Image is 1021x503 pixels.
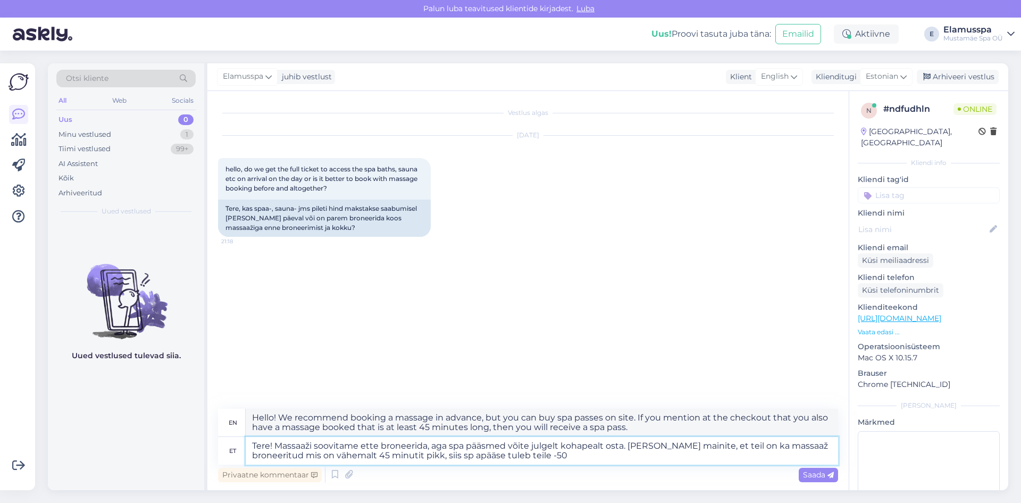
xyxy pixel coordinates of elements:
p: Uued vestlused tulevad siia. [72,350,181,361]
button: Emailid [775,24,821,44]
div: en [229,414,237,432]
input: Lisa tag [858,187,1000,203]
div: Arhiveeri vestlus [917,70,999,84]
span: Luba [573,4,598,13]
span: Saada [803,470,834,480]
span: Uued vestlused [102,207,151,216]
div: Kliendi info [858,158,1000,168]
p: Kliendi email [858,242,1000,253]
div: Minu vestlused [58,129,111,140]
div: Kõik [58,173,74,184]
div: Tere, kas spaa-, sauna- jms pileti hind makstakse saabumisel [PERSON_NAME] päeval või on parem br... [218,200,431,237]
div: All [56,94,69,108]
div: Proovi tasuta juba täna: [651,28,771,40]
span: Otsi kliente [66,73,108,84]
div: Küsi meiliaadressi [858,253,933,268]
div: Küsi telefoninumbrit [858,283,943,298]
span: Elamusspa [223,71,263,83]
div: juhib vestlust [278,71,332,83]
div: Aktiivne [834,24,899,44]
div: [PERSON_NAME] [858,401,1000,410]
div: Klienditugi [811,71,857,83]
span: Estonian [866,71,898,83]
span: Online [953,103,997,115]
p: Kliendi nimi [858,208,1000,219]
div: Mustamäe Spa OÜ [943,34,1003,43]
div: et [229,442,236,460]
a: [URL][DOMAIN_NAME] [858,314,941,323]
div: Uus [58,114,72,125]
div: Arhiveeritud [58,188,102,199]
p: Klienditeekond [858,302,1000,313]
p: Kliendi tag'id [858,174,1000,185]
div: Vestlus algas [218,108,838,118]
div: Tiimi vestlused [58,144,111,154]
p: Märkmed [858,417,1000,428]
input: Lisa nimi [858,224,987,235]
a: ElamusspaMustamäe Spa OÜ [943,26,1015,43]
div: 0 [178,114,194,125]
img: No chats [48,245,204,341]
div: [GEOGRAPHIC_DATA], [GEOGRAPHIC_DATA] [861,126,978,149]
div: # ndfudhln [883,103,953,116]
div: Elamusspa [943,26,1003,34]
p: Chrome [TECHNICAL_ID] [858,379,1000,390]
span: n [866,106,872,114]
div: Web [110,94,129,108]
p: Mac OS X 10.15.7 [858,352,1000,364]
span: English [761,71,789,83]
textarea: Hello! We recommend booking a massage in advance, but you can buy spa passes on site. If you ment... [246,409,838,436]
img: Askly Logo [9,72,29,92]
div: Klient [726,71,752,83]
p: Kliendi telefon [858,272,1000,283]
p: Vaata edasi ... [858,327,1000,337]
div: E [924,27,939,42]
div: 1 [180,129,194,140]
textarea: Tere! Massaaži soovitame ette broneerida, aga spa pääsmed võite julgelt kohapealt osta. [PERSON_N... [246,437,838,465]
div: Privaatne kommentaar [218,468,322,482]
p: Brauser [858,368,1000,379]
span: hello, do we get the full ticket to access the spa baths, sauna etc on arrival on the day or is i... [225,165,419,192]
span: 21:18 [221,237,261,245]
b: Uus! [651,29,672,39]
p: Operatsioonisüsteem [858,341,1000,352]
div: 99+ [171,144,194,154]
div: Socials [170,94,196,108]
div: [DATE] [218,130,838,140]
div: AI Assistent [58,159,98,169]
